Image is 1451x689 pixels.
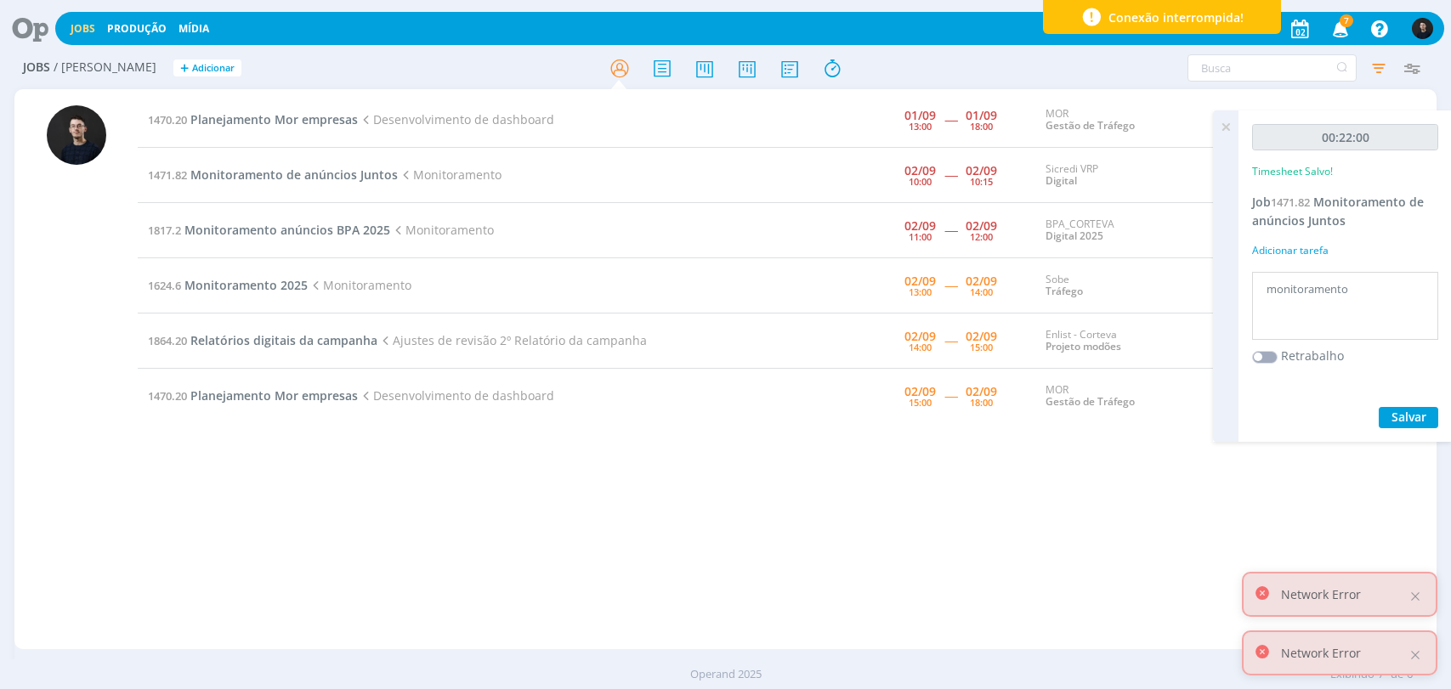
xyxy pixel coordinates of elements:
span: ----- [944,277,957,293]
span: ----- [944,387,957,404]
div: 02/09 [966,275,997,287]
div: 12:00 [970,232,993,241]
div: 14:00 [909,342,932,352]
a: Tráfego [1046,284,1083,298]
label: Retrabalho [1281,347,1344,364]
div: BPA_CORTEVA [1046,218,1221,243]
a: Projeto modões [1046,339,1121,353]
div: 02/09 [966,165,997,177]
div: 01/09 [904,110,936,121]
span: Monitoramento anúncios BPA 2025 [184,222,390,238]
a: 1817.2Monitoramento anúncios BPA 2025 [148,222,390,238]
button: Jobs [65,22,100,36]
div: 02/09 [966,386,997,398]
p: Network Error [1281,644,1361,662]
span: Ajustes de revisão 2º Relatório da campanha [377,332,647,348]
span: 1817.2 [148,223,181,238]
input: Busca [1187,54,1357,82]
p: Timesheet Salvo! [1252,164,1333,179]
div: MOR [1046,384,1221,409]
a: 1624.6Monitoramento 2025 [148,277,308,293]
span: Monitoramento [308,277,411,293]
div: 02/09 [904,330,936,342]
div: 15:00 [970,342,993,352]
div: 02/09 [966,220,997,232]
div: 02/09 [904,220,936,232]
span: 1864.20 [148,333,187,348]
span: / [PERSON_NAME] [54,60,156,75]
div: 14:00 [970,287,993,296]
span: 7 [1340,14,1353,27]
div: 10:15 [970,177,993,186]
a: Jobs [71,21,95,36]
a: Job1471.82Monitoramento de anúncios Juntos [1252,194,1424,229]
a: Digital [1046,173,1077,188]
span: Monitoramento [398,167,502,183]
span: Monitoramento de anúncios Juntos [1252,194,1424,229]
a: 1471.82Monitoramento de anúncios Juntos [148,167,398,183]
span: Monitoramento de anúncios Juntos [190,167,398,183]
div: 01/09 [966,110,997,121]
button: Produção [102,22,172,36]
span: Monitoramento [390,222,494,238]
div: Adicionar tarefa [1252,243,1438,258]
div: 02/09 [904,275,936,287]
div: MOR [1046,108,1221,133]
span: Salvar [1391,409,1426,425]
div: 11:00 [909,232,932,241]
span: Adicionar [192,63,235,74]
a: 1470.20Planejamento Mor empresas [148,387,358,404]
div: 13:00 [909,121,932,131]
p: Network Error [1281,585,1361,603]
a: 1470.20Planejamento Mor empresas [148,111,358,127]
div: 02/09 [904,386,936,398]
button: 7 [1322,14,1357,44]
div: 02/09 [966,330,997,342]
button: +Adicionar [173,59,241,77]
span: Desenvolvimento de dashboard [358,387,554,404]
a: Gestão de Tráfego [1046,118,1135,133]
div: Sicredi VRP [1046,163,1221,188]
a: Produção [107,21,167,36]
span: 1470.20 [148,112,187,127]
span: 1471.82 [148,167,187,183]
a: Gestão de Tráfego [1046,394,1135,409]
button: Mídia [173,22,214,36]
span: ----- [944,111,957,127]
a: 1864.20Relatórios digitais da campanha [148,332,377,348]
div: 10:00 [909,177,932,186]
button: Salvar [1379,407,1438,428]
img: C [47,105,106,165]
a: Mídia [179,21,209,36]
span: ----- [944,167,957,183]
span: ----- [944,222,957,238]
span: Monitoramento 2025 [184,277,308,293]
span: 1624.6 [148,278,181,293]
span: Relatórios digitais da campanha [190,332,377,348]
span: + [180,59,189,77]
div: 15:00 [909,398,932,407]
span: Desenvolvimento de dashboard [358,111,554,127]
span: 1471.82 [1271,195,1310,210]
img: C [1412,18,1433,39]
div: Enlist - Corteva [1046,329,1221,353]
a: Digital 2025 [1046,229,1103,243]
span: 1470.20 [148,388,187,404]
span: Planejamento Mor empresas [190,387,358,404]
div: 13:00 [909,287,932,296]
span: Jobs [23,60,50,75]
div: 02/09 [904,165,936,177]
button: C [1411,14,1434,43]
div: 18:00 [970,121,993,131]
span: ----- [944,332,957,348]
span: Conexão interrompida! [1108,8,1244,26]
div: 18:00 [970,398,993,407]
div: Sobe [1046,274,1221,298]
span: Planejamento Mor empresas [190,111,358,127]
